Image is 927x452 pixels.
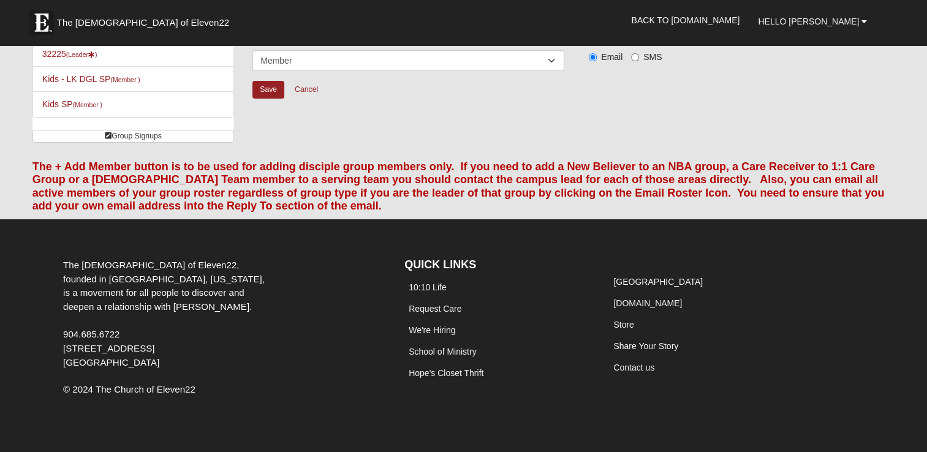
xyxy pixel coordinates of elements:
small: (Leader ) [66,51,97,58]
a: Store [613,320,634,330]
a: Hello [PERSON_NAME] [749,6,876,37]
a: We're Hiring [409,325,455,335]
a: The [DEMOGRAPHIC_DATA] of Eleven22 [23,4,268,35]
span: Email [601,52,622,62]
div: The [DEMOGRAPHIC_DATA] of Eleven22, founded in [GEOGRAPHIC_DATA], [US_STATE], is a movement for a... [54,258,281,370]
a: Hope's Closet Thrift [409,368,483,378]
input: Email [589,53,597,61]
img: Eleven22 logo [29,10,54,35]
span: Hello [PERSON_NAME] [758,17,859,26]
span: [GEOGRAPHIC_DATA] [63,357,159,367]
a: Contact us [613,363,654,372]
span: The [DEMOGRAPHIC_DATA] of Eleven22 [57,17,229,29]
font: The + Add Member button is to be used for adding disciple group members only. If you need to add ... [32,160,885,213]
a: Group Signups [32,130,234,143]
small: (Member ) [110,76,140,83]
a: Cancel [287,80,326,99]
a: 10:10 Life [409,282,447,292]
input: Alt+s [252,81,284,99]
a: Kids - LK DGL SP(Member ) [42,74,140,84]
span: SMS [643,52,662,62]
a: [DOMAIN_NAME] [613,298,682,308]
h4: QUICK LINKS [404,258,591,272]
input: SMS [631,53,639,61]
a: Kids SP(Member ) [42,99,102,109]
a: Request Care [409,304,461,314]
a: [GEOGRAPHIC_DATA] [613,277,703,287]
span: © 2024 The Church of Eleven22 [63,384,195,394]
a: Share Your Story [613,341,678,351]
a: Back to [DOMAIN_NAME] [622,5,749,36]
small: (Member ) [73,101,102,108]
a: School of Ministry [409,347,476,356]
